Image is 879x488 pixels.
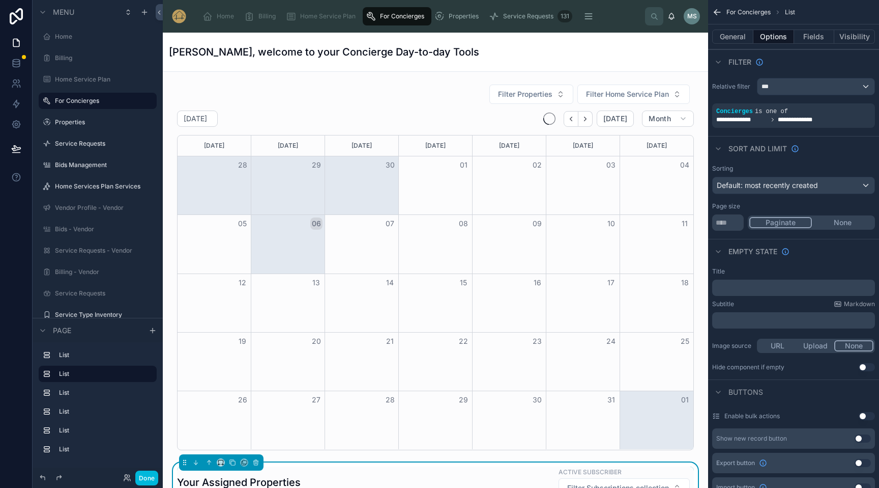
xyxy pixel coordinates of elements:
[531,335,543,347] button: 23
[712,342,753,350] label: Image source
[679,277,691,289] button: 18
[679,218,691,230] button: 11
[380,12,424,20] span: For Concierges
[53,326,71,336] span: Page
[749,217,812,228] button: Paginate
[797,340,835,351] button: Upload
[199,7,241,25] a: Home
[712,202,740,210] label: Page size
[728,144,787,154] span: Sort And Limit
[59,370,149,378] label: List
[283,7,363,25] a: Home Service Plan
[558,10,572,22] div: 131
[363,7,431,25] a: For Concierges
[716,435,787,443] div: Show new record button
[258,12,276,20] span: Billing
[59,389,149,397] label: List
[712,165,733,173] label: Sorting
[55,225,151,233] label: Bids - Vendor
[217,12,234,20] span: Home
[605,159,617,171] button: 03
[310,394,323,406] button: 27
[384,277,396,289] button: 14
[55,311,151,319] a: Service Type Inventory
[310,159,323,171] button: 29
[834,300,875,308] a: Markdown
[33,342,163,468] div: scrollable content
[310,335,323,347] button: 20
[55,140,151,148] label: Service Requests
[679,335,691,347] button: 25
[237,335,249,347] button: 19
[237,394,249,406] button: 26
[712,30,753,44] button: General
[605,335,617,347] button: 24
[237,277,249,289] button: 12
[712,312,875,329] div: scrollable content
[237,159,249,171] button: 28
[55,247,151,255] label: Service Requests - Vendor
[310,218,323,230] button: 06
[55,33,151,41] label: Home
[310,277,323,289] button: 13
[728,247,777,257] span: Empty state
[55,161,151,169] label: Bids Management
[55,118,151,126] label: Properties
[605,394,617,406] button: 31
[712,363,784,371] div: Hide component if empty
[605,218,617,230] button: 10
[794,30,835,44] button: Fields
[712,83,753,91] label: Relative filter
[717,181,818,189] span: Default: most recently created
[300,12,356,20] span: Home Service Plan
[728,387,763,397] span: Buttons
[195,5,645,28] div: scrollable content
[712,280,875,296] div: scrollable content
[384,159,396,171] button: 30
[171,8,187,24] img: App logo
[59,408,149,416] label: List
[812,217,873,228] button: None
[384,335,396,347] button: 21
[687,12,697,20] span: MS
[785,8,795,16] span: List
[55,289,151,297] label: Service Requests
[241,7,283,25] a: Billing
[457,335,470,347] button: 22
[457,218,470,230] button: 08
[457,159,470,171] button: 01
[55,204,151,212] label: Vendor Profile - Vendor
[384,218,396,230] button: 07
[59,445,149,453] label: List
[605,277,617,289] button: 17
[55,268,151,276] label: Billing - Vendor
[59,351,149,359] label: List
[53,7,74,17] span: Menu
[728,57,751,67] span: Filter
[457,394,470,406] button: 29
[55,97,151,105] label: For Concierges
[755,108,788,115] span: is one of
[844,300,875,308] span: Markdown
[758,340,797,351] button: URL
[55,54,151,62] label: Billing
[531,159,543,171] button: 02
[679,159,691,171] button: 04
[716,108,753,115] span: Concierges
[712,300,734,308] label: Subtitle
[712,177,875,194] button: Default: most recently created
[531,394,543,406] button: 30
[237,218,249,230] button: 05
[531,218,543,230] button: 09
[55,75,151,84] label: Home Service Plan
[531,277,543,289] button: 16
[55,182,151,191] label: Home Services Plan Services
